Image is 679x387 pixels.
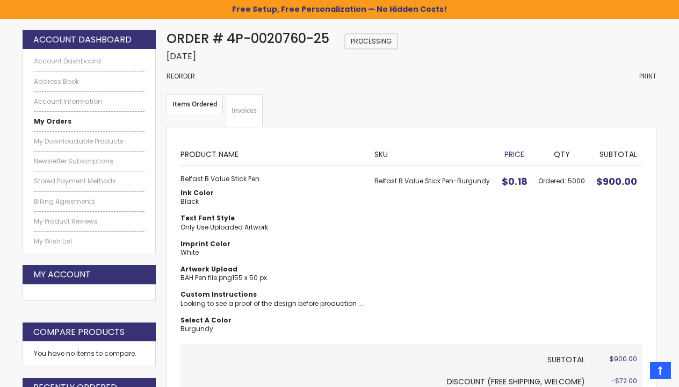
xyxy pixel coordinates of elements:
[369,166,496,344] td: Belfast B Value Stick Pen-Burgundy
[180,344,591,371] th: Subtotal
[167,94,223,114] strong: Items Ordered
[180,248,364,257] dd: White
[167,30,329,47] span: Order # 4P-0020760-25
[167,50,196,62] span: [DATE]
[180,290,364,299] dt: Custom Instructions
[639,72,656,81] a: Print
[180,325,364,333] dd: Burgundy
[226,94,263,127] a: Invoices
[611,376,637,385] span: -$72.00
[180,214,364,223] dt: Text Font Style
[34,57,145,66] a: Account Dashboard
[34,217,145,226] a: My Product Reviews
[34,157,145,166] a: Newsletter Subscriptions
[34,137,145,146] a: My Downloadable Products
[610,354,637,363] span: $900.00
[33,34,132,46] strong: Account Dashboard
[34,77,145,86] a: Address Book
[369,141,496,166] th: SKU
[344,33,398,49] span: Processing
[180,240,364,248] dt: Imprint Color
[34,117,71,126] strong: My Orders
[167,71,195,81] a: Reorder
[596,175,637,188] span: $900.00
[180,197,364,206] dd: Black
[568,176,585,185] span: 5000
[180,175,364,183] strong: Belfast B Value Stick Pen
[180,141,370,166] th: Product Name
[34,197,145,206] a: Billing Agreements
[538,176,568,185] span: Ordered
[502,175,528,188] span: $0.18
[180,274,364,282] dd: 155 x 50 px.
[590,141,642,166] th: Subtotal
[33,269,91,281] strong: My Account
[180,299,364,308] dd: Looking to see a proof of the design before production ...
[33,326,125,338] strong: Compare Products
[23,341,156,367] div: You have no items to compare.
[533,141,591,166] th: Qty
[180,273,232,282] a: BAH Pen file.png
[34,117,145,126] a: My Orders
[496,141,533,166] th: Price
[180,189,364,197] dt: Ink Color
[180,223,364,232] dd: Only Use Uploaded Artwork
[180,265,364,274] dt: Artwork Upload
[180,316,364,325] dt: Select A Color
[34,177,145,185] a: Stored Payment Methods
[639,71,656,81] span: Print
[650,362,671,379] a: Top
[34,97,145,106] a: Account Information
[34,237,145,246] a: My Wish List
